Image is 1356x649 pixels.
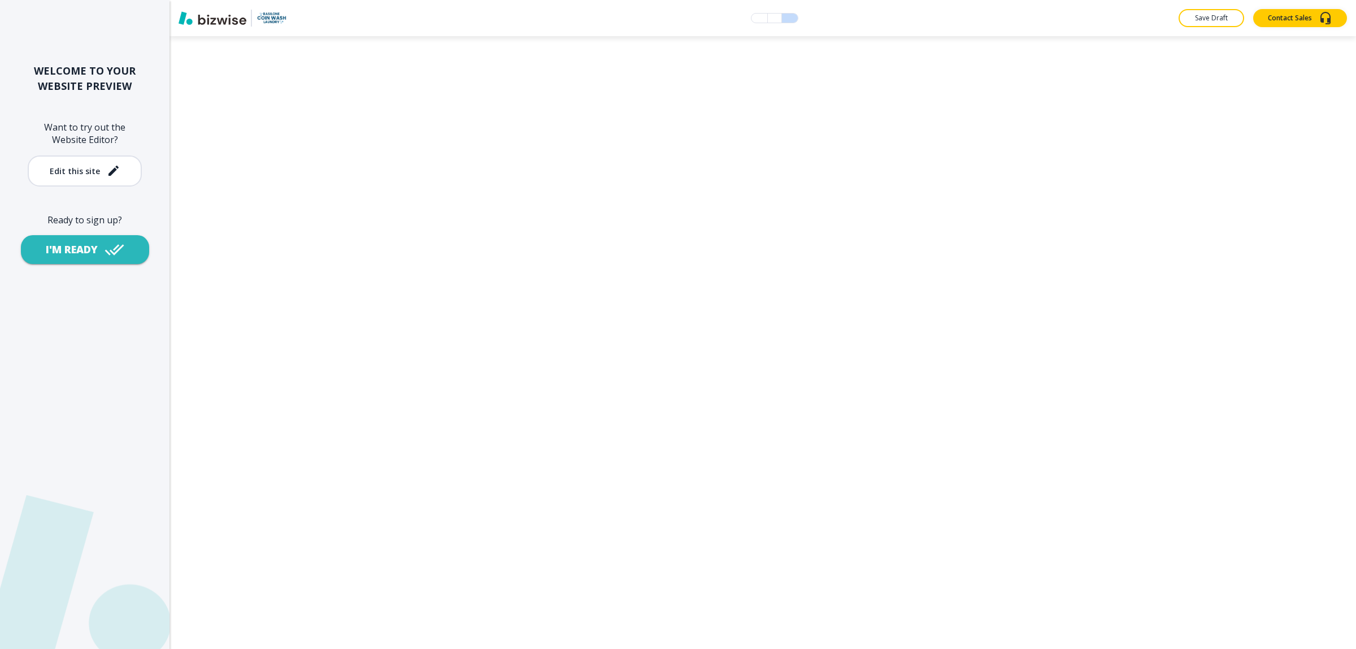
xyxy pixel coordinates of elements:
[18,63,151,94] h2: WELCOME TO YOUR WEBSITE PREVIEW
[18,121,151,146] h6: Want to try out the Website Editor?
[1253,9,1347,27] button: Contact Sales
[1179,9,1244,27] button: Save Draft
[179,11,246,25] img: Bizwise Logo
[21,235,149,264] button: I'M READY
[1193,13,1229,23] p: Save Draft
[1268,13,1312,23] p: Contact Sales
[50,167,100,175] div: Edit this site
[28,155,142,187] button: Edit this site
[18,214,151,226] h6: Ready to sign up?
[46,243,98,257] div: I'M READY
[257,11,287,24] img: Your Logo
